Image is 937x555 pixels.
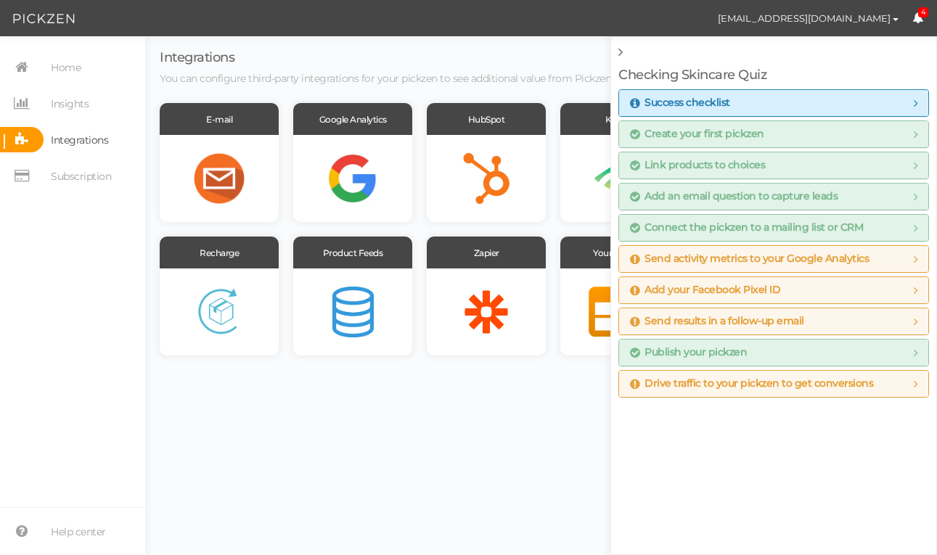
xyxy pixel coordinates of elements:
span: Create your first pickzen [630,128,764,140]
div: HubSpot [427,103,546,135]
span: Product Feeds [323,247,383,258]
span: Insights [51,92,89,115]
div: Klaviyo [560,103,679,135]
span: Add your Facebook Pixel ID [630,284,780,296]
div: E-mail [160,103,279,135]
a: Send activity metrics to your Google Analytics [630,253,917,265]
a: Success checklist [630,97,917,109]
span: Send activity metrics to your Google Analytics [630,253,869,265]
span: 4 [918,7,929,18]
span: Send results in a follow-up email [630,316,804,327]
img: Pickzen logo [13,10,75,28]
div: Recharge [160,237,279,268]
span: Publish your pickzen [630,347,747,358]
span: Drive traffic to your pickzen to get conversions [630,378,873,390]
a: Create your first pickzen [630,128,917,140]
span: Your Website [593,247,647,258]
span: Connect the pickzen to a mailing list or CRM [630,222,863,234]
a: Drive traffic to your pickzen to get conversions [630,378,917,390]
span: Add an email question to capture leads [630,191,838,202]
span: Success checklist [630,97,730,109]
a: Link products to choices [630,160,917,171]
div: Zapier [427,237,546,268]
span: Integrations [160,49,234,65]
div: Google Analytics [293,103,412,135]
a: Connect the pickzen to a mailing list or CRM [630,222,917,234]
span: [EMAIL_ADDRESS][DOMAIN_NAME] [718,12,891,24]
span: Subscription [51,165,111,188]
a: Add an email question to capture leads [630,191,917,202]
button: [EMAIL_ADDRESS][DOMAIN_NAME] [704,6,912,30]
a: Add your Facebook Pixel ID [630,284,917,296]
span: You can configure third-party integrations for your pickzen to see additional value from Pickzen. [160,72,613,85]
a: Send results in a follow-up email [630,316,917,327]
h4: Checking Skincare Quiz [618,68,929,83]
span: Integrations [51,128,108,152]
span: Help center [51,520,106,543]
img: d6920b405233363a3432cc7f87f2482d [679,6,704,31]
span: Link products to choices [630,160,765,171]
span: Home [51,56,81,79]
a: Publish your pickzen [630,347,917,358]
